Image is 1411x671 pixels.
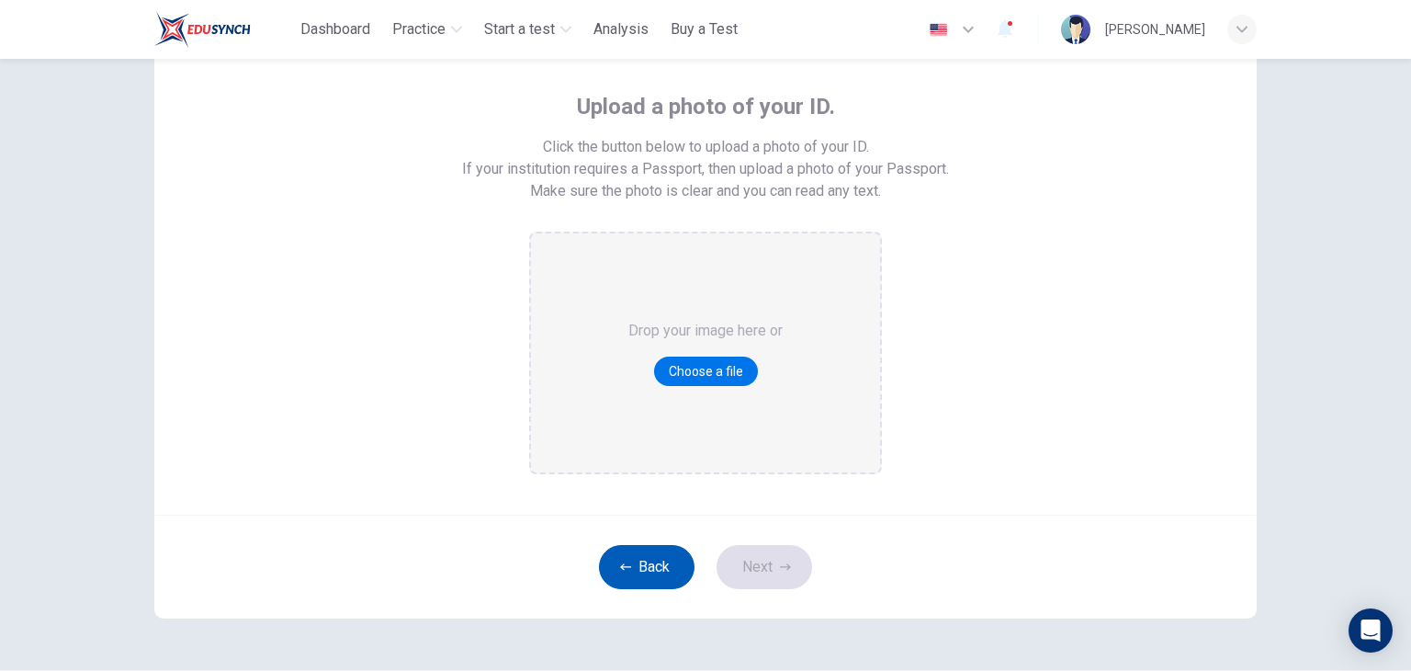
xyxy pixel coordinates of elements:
div: [PERSON_NAME] [1105,18,1205,40]
span: Start a test [484,18,555,40]
button: Dashboard [293,13,378,46]
div: drag and drop area [529,232,882,474]
img: ELTC logo [154,11,251,48]
span: Buy a Test [671,18,738,40]
button: Buy a Test [663,13,745,46]
span: Upload a photo of your ID. [577,92,835,121]
button: Start a test [477,13,579,46]
span: Make sure the photo is clear and you can read any text. [530,180,881,202]
div: Open Intercom Messenger [1349,608,1393,653]
img: en [927,23,950,37]
button: Analysis [586,13,656,46]
button: Practice [385,13,469,46]
a: ELTC logo [154,11,293,48]
span: Dashboard [300,18,370,40]
span: Click the button below to upload a photo of your ID. If your institution requires a Passport, the... [462,136,949,180]
span: Drop your image here or [628,320,783,342]
button: upload picture [654,357,758,386]
button: Back [599,545,694,589]
span: Practice [392,18,446,40]
img: Profile picture [1061,15,1090,44]
span: Analysis [593,18,649,40]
